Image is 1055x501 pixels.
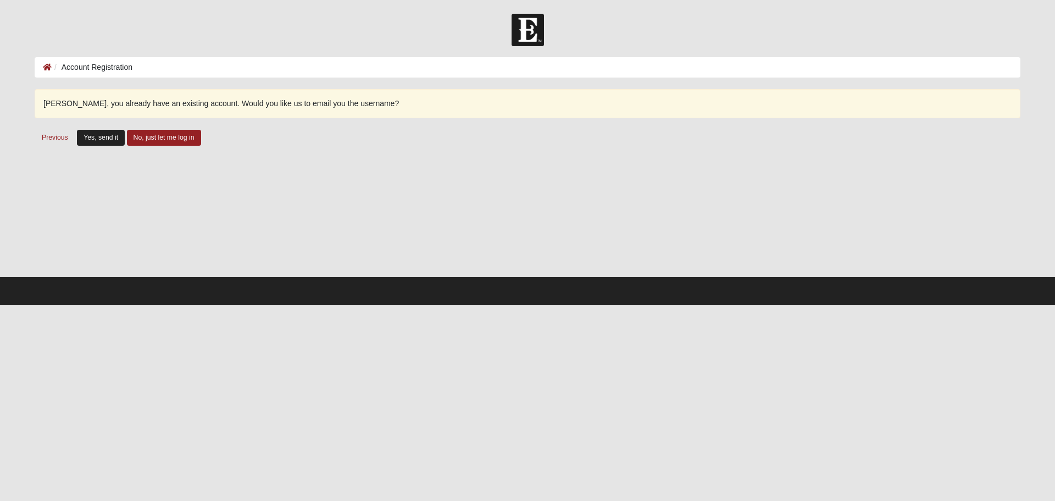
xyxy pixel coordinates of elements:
[35,89,1020,118] div: [PERSON_NAME], you already have an existing account. Would you like us to email you the username?
[35,129,75,146] button: Previous
[127,130,201,146] button: No, just let me log in
[52,62,132,73] li: Account Registration
[77,130,125,146] button: Yes, send it
[512,14,544,46] img: Church of Eleven22 Logo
